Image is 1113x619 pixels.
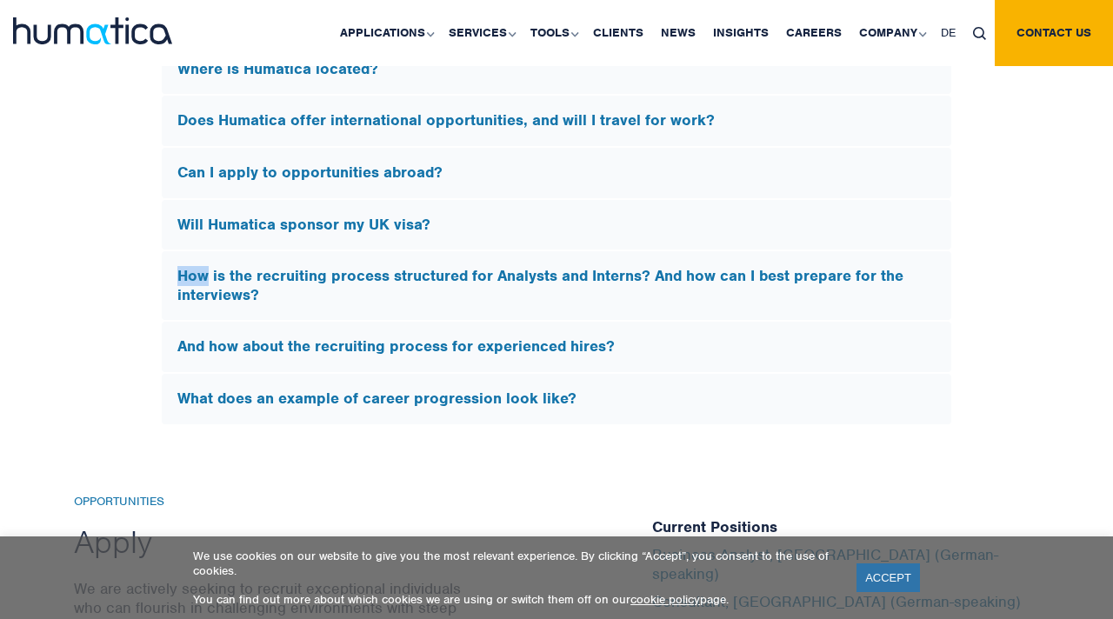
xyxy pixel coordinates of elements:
h5: How is the recruiting process structured for Analysts and Interns? And how can I best prepare for... [177,267,936,304]
span: DE [941,25,956,40]
h5: Will Humatica sponsor my UK visa? [177,216,936,235]
p: We use cookies on our website to give you the most relevant experience. By clicking “Accept”, you... [193,549,835,578]
p: You can find out more about which cookies we are using or switch them off on our page. [193,592,835,607]
h6: Opportunities [74,495,478,509]
a: cookie policy [630,592,700,607]
h5: Current Positions [652,518,1039,537]
h5: Where is Humatica located? [177,60,936,79]
h2: Apply [74,522,478,562]
a: ACCEPT [856,563,920,592]
img: search_icon [973,27,986,40]
h5: Does Humatica offer international opportunities, and will I travel for work? [177,111,936,130]
img: logo [13,17,172,44]
h5: What does an example of career progression look like? [177,389,936,409]
h5: And how about the recruiting process for experienced hires? [177,337,936,356]
h5: Can I apply to opportunities abroad? [177,163,936,183]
